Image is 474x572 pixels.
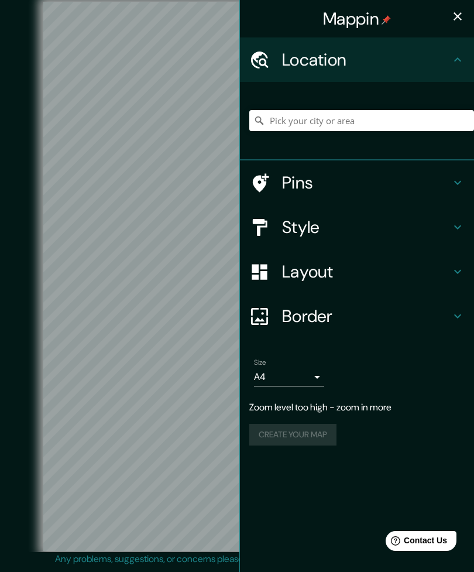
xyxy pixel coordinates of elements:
h4: Style [282,217,451,238]
input: Pick your city or area [249,110,474,131]
iframe: Help widget launcher [370,526,461,559]
p: Zoom level too high - zoom in more [249,400,465,415]
div: Location [240,37,474,82]
h4: Location [282,49,451,70]
label: Size [254,358,266,368]
div: Layout [240,249,474,294]
h4: Border [282,306,451,327]
img: pin-icon.png [382,15,391,25]
div: Border [240,294,474,338]
div: Pins [240,160,474,205]
div: Style [240,205,474,249]
div: A4 [254,368,324,386]
p: Any problems, suggestions, or concerns please email . [55,552,415,566]
h4: Mappin [323,8,391,29]
h4: Pins [282,172,451,193]
canvas: Map [43,2,431,551]
h4: Layout [282,261,451,282]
